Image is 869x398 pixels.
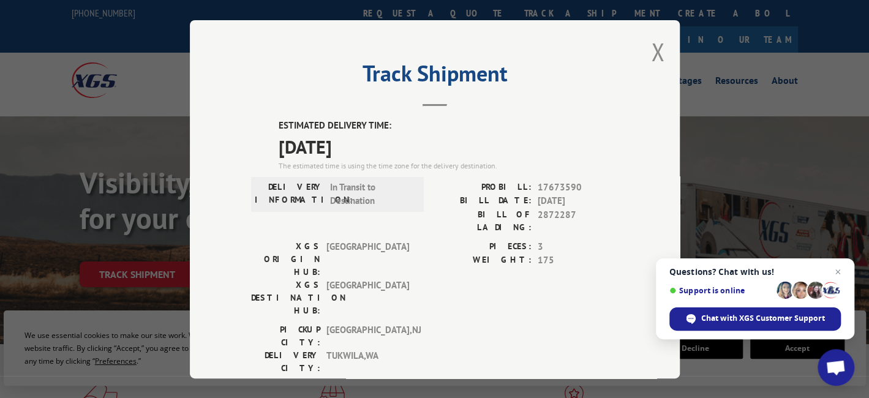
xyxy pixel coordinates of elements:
div: The estimated time is using the time zone for the delivery destination. [279,160,619,171]
span: 3 [538,239,619,253]
span: In Transit to Destination [330,180,413,208]
label: DELIVERY INFORMATION: [255,180,324,208]
div: Open chat [818,349,854,386]
span: TUKWILA , WA [326,348,409,374]
label: ESTIMATED DELIVERY TIME: [279,119,619,133]
label: BILL OF LADING: [435,208,532,233]
span: Support is online [669,286,772,295]
div: Chat with XGS Customer Support [669,307,841,331]
span: [GEOGRAPHIC_DATA] [326,239,409,278]
h2: Track Shipment [251,65,619,88]
label: BILL DATE: [435,194,532,208]
span: 17673590 [538,180,619,194]
span: 175 [538,253,619,268]
span: [DATE] [538,194,619,208]
span: [DATE] [279,132,619,160]
span: Close chat [830,265,845,279]
span: 2872287 [538,208,619,233]
label: XGS DESTINATION HUB: [251,278,320,317]
label: PIECES: [435,239,532,253]
span: Questions? Chat with us! [669,267,841,277]
label: DELIVERY CITY: [251,348,320,374]
label: XGS ORIGIN HUB: [251,239,320,278]
label: PICKUP CITY: [251,323,320,348]
label: PROBILL: [435,180,532,194]
span: Chat with XGS Customer Support [701,313,825,324]
button: Close modal [651,36,664,68]
label: WEIGHT: [435,253,532,268]
span: [GEOGRAPHIC_DATA] , NJ [326,323,409,348]
span: [GEOGRAPHIC_DATA] [326,278,409,317]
